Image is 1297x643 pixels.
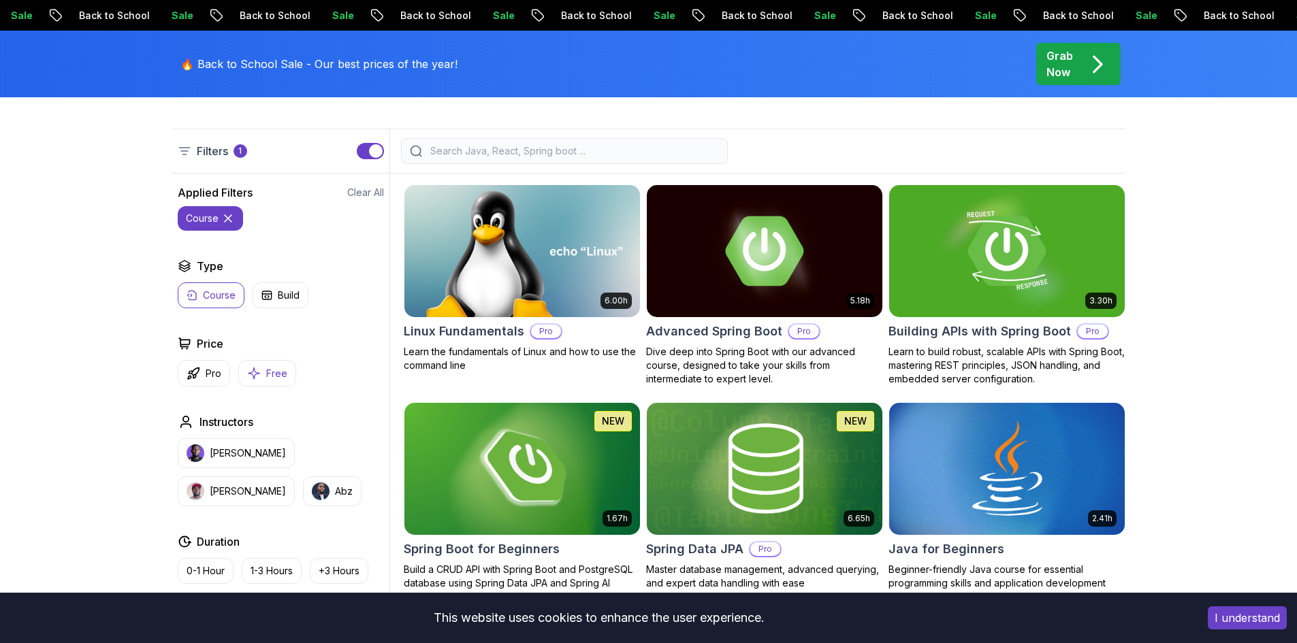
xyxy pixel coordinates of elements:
p: NEW [844,414,867,428]
p: course [186,212,219,225]
p: Back to School [547,9,639,22]
button: Free [238,360,296,386]
p: Abz [335,484,353,498]
h2: Duration [197,533,240,550]
p: Free [266,367,287,380]
button: Pro [178,360,230,386]
a: Building APIs with Spring Boot card3.30hBuilding APIs with Spring BootProLearn to build robust, s... [888,184,1125,386]
p: 5.18h [850,295,870,306]
h2: Building APIs with Spring Boot [888,322,1071,341]
p: Sale [800,9,844,22]
img: Spring Data JPA card [647,403,882,535]
p: Filters [197,143,228,159]
h2: Spring Boot for Beginners [404,540,560,559]
p: Sale [479,9,522,22]
p: 🔥 Back to School Sale - Our best prices of the year! [180,56,458,72]
button: 0-1 Hour [178,558,234,584]
img: Linux Fundamentals card [404,185,640,317]
p: 1.67h [607,513,628,524]
p: Pro [1078,325,1108,338]
p: Sale [639,9,683,22]
p: Back to School [386,9,479,22]
p: Learn to build robust, scalable APIs with Spring Boot, mastering REST principles, JSON handling, ... [888,345,1125,386]
p: Back to School [868,9,961,22]
button: 1-3 Hours [242,558,302,584]
img: Java for Beginners card [889,403,1125,535]
p: [PERSON_NAME] [210,446,286,460]
a: Spring Data JPA card6.65hNEWSpring Data JPAProMaster database management, advanced querying, and ... [646,402,883,590]
p: 6.00h [605,295,628,306]
p: Learn the fundamentals of Linux and how to use the command line [404,345,641,372]
p: Dive deep into Spring Boot with our advanced course, designed to take your skills from intermedia... [646,345,883,386]
button: +3 Hours [310,558,368,584]
h2: Instructors [199,414,253,430]
p: Course [203,288,236,302]
h2: Spring Data JPA [646,540,743,559]
h2: Price [197,335,223,352]
p: 6.65h [848,513,870,524]
p: 2.41h [1092,513,1112,524]
p: Build a CRUD API with Spring Boot and PostgreSQL database using Spring Data JPA and Spring AI [404,563,641,590]
p: Sale [318,9,362,22]
h2: Applied Filters [178,184,253,201]
p: Pro [789,325,819,338]
button: instructor imgAbz [303,476,362,506]
button: Build [253,282,308,308]
button: Course [178,282,244,308]
button: instructor img[PERSON_NAME] [178,438,295,468]
input: Search Java, React, Spring boot ... [428,144,719,158]
img: Advanced Spring Boot card [647,185,882,317]
h2: Linux Fundamentals [404,322,524,341]
p: NEW [602,414,624,428]
p: Sale [1121,9,1165,22]
h2: Advanced Spring Boot [646,322,782,341]
button: Clear All [347,186,384,199]
button: course [178,206,243,231]
p: Beginner-friendly Java course for essential programming skills and application development [888,563,1125,590]
a: Java for Beginners card2.41hJava for BeginnersBeginner-friendly Java course for essential program... [888,402,1125,590]
p: Master database management, advanced querying, and expert data handling with ease [646,563,883,590]
p: 1 [238,146,242,156]
h2: Type [197,258,223,274]
p: Back to School [707,9,800,22]
img: Spring Boot for Beginners card [404,403,640,535]
p: Grab Now [1046,48,1073,80]
p: +3 Hours [319,564,359,578]
p: 3.30h [1089,295,1112,306]
a: Linux Fundamentals card6.00hLinux FundamentalsProLearn the fundamentals of Linux and how to use t... [404,184,641,372]
p: Sale [157,9,201,22]
h2: Java for Beginners [888,540,1004,559]
p: Pro [531,325,561,338]
p: Back to School [225,9,318,22]
button: Accept cookies [1208,606,1287,629]
p: 0-1 Hour [187,564,225,578]
p: Back to School [1029,9,1121,22]
p: Sale [961,9,1004,22]
p: Build [278,288,300,302]
div: This website uses cookies to enhance the user experience. [10,603,1187,633]
img: instructor img [187,482,204,500]
p: Back to School [65,9,157,22]
p: 1-3 Hours [251,564,293,578]
img: Building APIs with Spring Boot card [889,185,1125,317]
p: [PERSON_NAME] [210,484,286,498]
p: Back to School [1189,9,1282,22]
img: instructor img [312,482,330,500]
a: Spring Boot for Beginners card1.67hNEWSpring Boot for BeginnersBuild a CRUD API with Spring Boot ... [404,402,641,590]
a: Advanced Spring Boot card5.18hAdvanced Spring BootProDive deep into Spring Boot with our advanced... [646,184,883,386]
p: Pro [206,367,221,380]
button: instructor img[PERSON_NAME] [178,476,295,506]
img: instructor img [187,444,204,462]
p: Pro [750,542,780,556]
